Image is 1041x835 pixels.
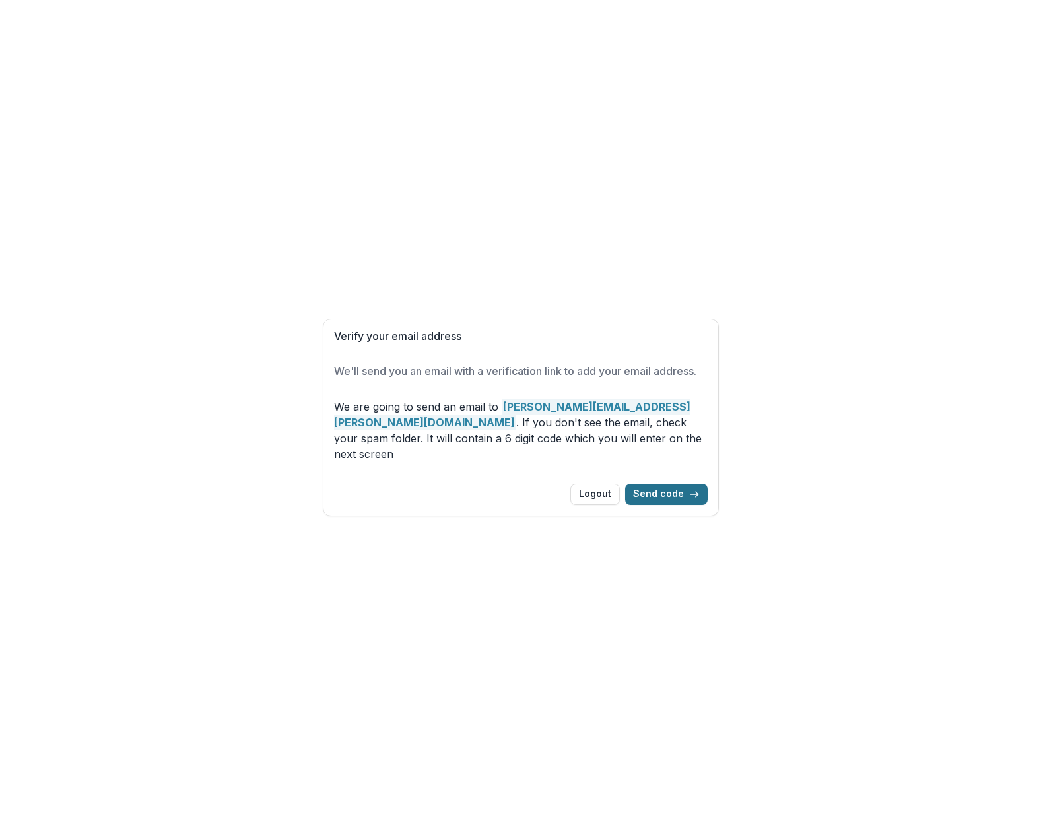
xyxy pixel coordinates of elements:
[334,399,708,462] p: We are going to send an email to . If you don't see the email, check your spam folder. It will co...
[570,484,620,505] button: Logout
[334,399,690,430] strong: [PERSON_NAME][EMAIL_ADDRESS][PERSON_NAME][DOMAIN_NAME]
[334,330,708,343] h1: Verify your email address
[625,484,708,505] button: Send code
[334,365,708,378] h2: We'll send you an email with a verification link to add your email address.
